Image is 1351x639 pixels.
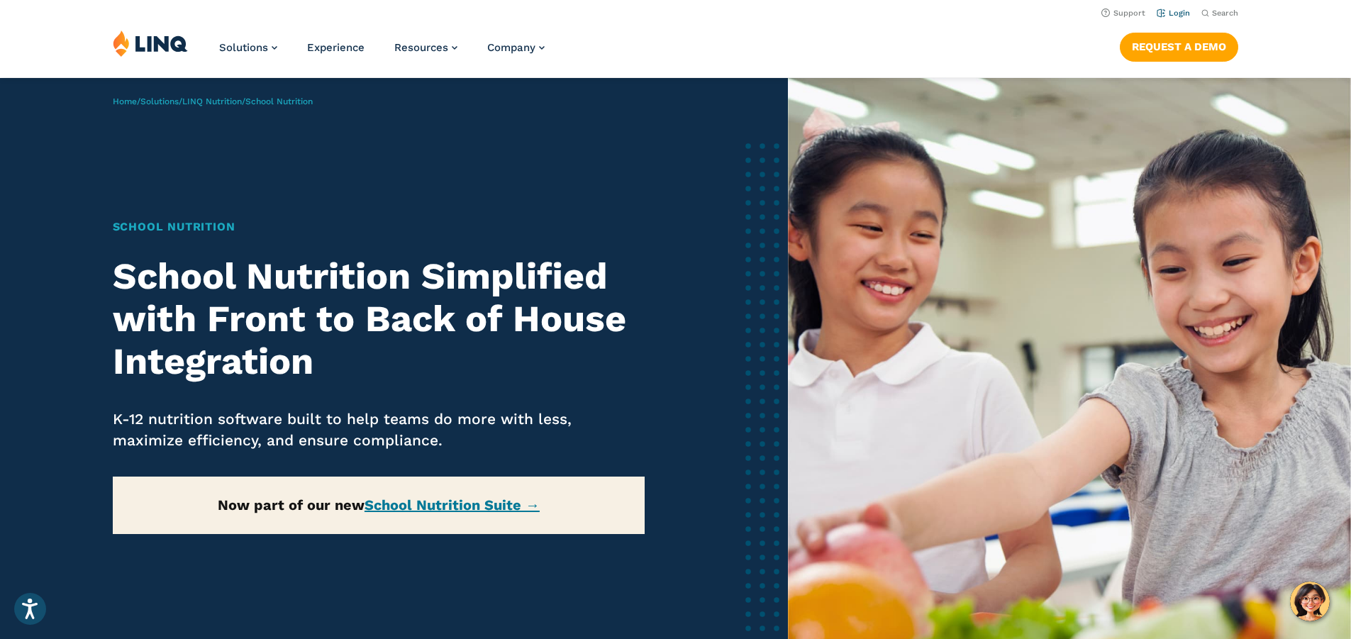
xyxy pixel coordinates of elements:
a: LINQ Nutrition [182,96,242,106]
strong: Now part of our new [218,496,540,513]
span: School Nutrition [245,96,313,106]
span: Resources [394,41,448,54]
button: Hello, have a question? Let’s chat. [1290,582,1330,621]
a: Support [1101,9,1145,18]
button: Open Search Bar [1201,8,1238,18]
nav: Button Navigation [1120,30,1238,61]
a: Resources [394,41,457,54]
nav: Primary Navigation [219,30,545,77]
h2: School Nutrition Simplified with Front to Back of House Integration [113,255,645,382]
span: / / / [113,96,313,106]
a: School Nutrition Suite → [365,496,540,513]
a: Company [487,41,545,54]
a: Experience [307,41,365,54]
a: Solutions [140,96,179,106]
a: Request a Demo [1120,33,1238,61]
a: Login [1157,9,1190,18]
p: K-12 nutrition software built to help teams do more with less, maximize efficiency, and ensure co... [113,409,645,451]
a: Solutions [219,41,277,54]
span: Search [1212,9,1238,18]
img: LINQ | K‑12 Software [113,30,188,57]
span: Company [487,41,535,54]
span: Solutions [219,41,268,54]
a: Home [113,96,137,106]
h1: School Nutrition [113,218,645,235]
